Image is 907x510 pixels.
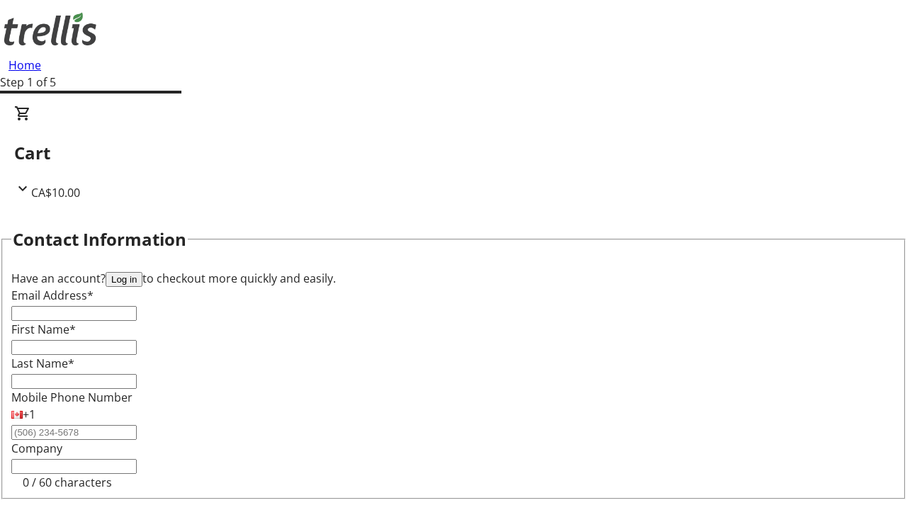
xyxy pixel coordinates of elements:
label: First Name* [11,322,76,337]
label: Mobile Phone Number [11,390,133,405]
span: CA$10.00 [31,185,80,200]
input: (506) 234-5678 [11,425,137,440]
label: Last Name* [11,356,74,371]
h2: Contact Information [13,227,186,252]
div: Have an account? to checkout more quickly and easily. [11,270,896,287]
h2: Cart [14,140,893,166]
div: CartCA$10.00 [14,105,893,201]
button: Log in [106,272,142,287]
label: Company [11,441,62,456]
tr-character-limit: 0 / 60 characters [23,475,112,490]
label: Email Address* [11,288,94,303]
